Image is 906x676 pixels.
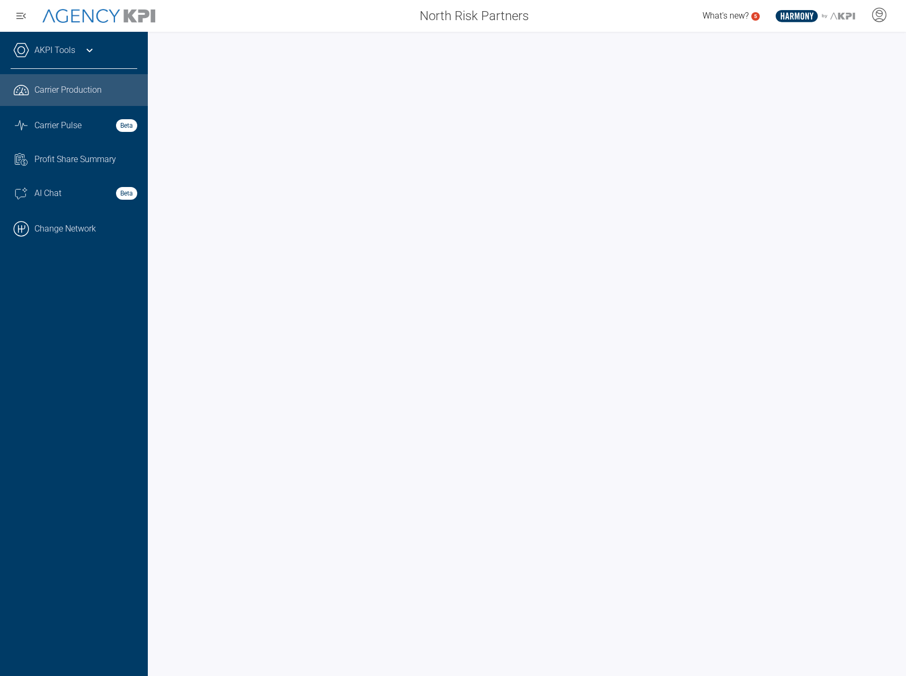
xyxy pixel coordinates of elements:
[42,9,155,23] img: AgencyKPI
[754,13,757,19] text: 5
[34,187,61,200] span: AI Chat
[751,12,760,21] a: 5
[34,153,116,166] span: Profit Share Summary
[116,187,137,200] strong: Beta
[420,6,529,25] span: North Risk Partners
[34,44,75,57] a: AKPI Tools
[703,11,749,21] span: What's new?
[116,119,137,132] strong: Beta
[34,119,82,132] span: Carrier Pulse
[34,84,102,96] span: Carrier Production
